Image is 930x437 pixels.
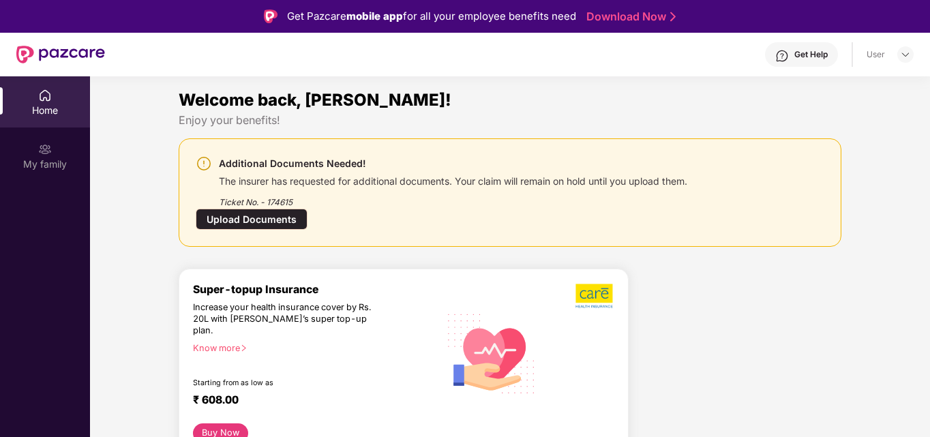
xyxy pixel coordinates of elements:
[775,49,789,63] img: svg+xml;base64,PHN2ZyBpZD0iSGVscC0zMngzMiIgeG1sbnM9Imh0dHA6Ly93d3cudzMub3JnLzIwMDAvc3ZnIiB3aWR0aD...
[196,155,212,172] img: svg+xml;base64,PHN2ZyBpZD0iV2FybmluZ18tXzI0eDI0IiBkYXRhLW5hbWU9Ildhcm5pbmcgLSAyNHgyNCIgeG1sbnM9Im...
[179,113,841,127] div: Enjoy your benefits!
[867,49,885,60] div: User
[900,49,911,60] img: svg+xml;base64,PHN2ZyBpZD0iRHJvcGRvd24tMzJ4MzIiIHhtbG5zPSJodHRwOi8vd3d3LnczLm9yZy8yMDAwL3N2ZyIgd2...
[179,90,451,110] span: Welcome back, [PERSON_NAME]!
[193,393,425,410] div: ₹ 608.00
[193,343,431,352] div: Know more
[193,283,439,296] div: Super-topup Insurance
[219,155,687,172] div: Additional Documents Needed!
[670,10,676,24] img: Stroke
[439,299,545,406] img: svg+xml;base64,PHN2ZyB4bWxucz0iaHR0cDovL3d3dy53My5vcmcvMjAwMC9zdmciIHhtbG5zOnhsaW5rPSJodHRwOi8vd3...
[287,8,576,25] div: Get Pazcare for all your employee benefits need
[196,209,307,230] div: Upload Documents
[240,344,247,352] span: right
[586,10,672,24] a: Download Now
[264,10,277,23] img: Logo
[16,46,105,63] img: New Pazcare Logo
[193,378,381,388] div: Starting from as low as
[575,283,614,309] img: b5dec4f62d2307b9de63beb79f102df3.png
[38,89,52,102] img: svg+xml;base64,PHN2ZyBpZD0iSG9tZSIgeG1sbnM9Imh0dHA6Ly93d3cudzMub3JnLzIwMDAvc3ZnIiB3aWR0aD0iMjAiIG...
[193,302,380,337] div: Increase your health insurance cover by Rs. 20L with [PERSON_NAME]’s super top-up plan.
[346,10,403,22] strong: mobile app
[219,172,687,187] div: The insurer has requested for additional documents. Your claim will remain on hold until you uplo...
[794,49,828,60] div: Get Help
[219,187,687,209] div: Ticket No. - 174615
[38,142,52,156] img: svg+xml;base64,PHN2ZyB3aWR0aD0iMjAiIGhlaWdodD0iMjAiIHZpZXdCb3g9IjAgMCAyMCAyMCIgZmlsbD0ibm9uZSIgeG...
